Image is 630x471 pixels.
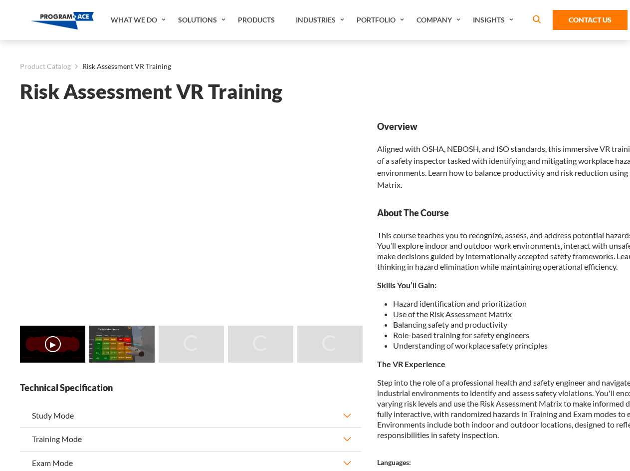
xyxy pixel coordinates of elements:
iframe: Risk Assessment VR Training - Video 0 [20,120,361,313]
button: ▶ [45,336,61,352]
img: Risk Assessment VR Training - Preview 1 [89,326,155,363]
a: Contact Us [553,10,628,30]
img: Risk Assessment VR Training - Video 0 [20,326,85,363]
button: Study Mode [20,404,361,427]
img: Program-Ace [31,12,94,29]
strong: Languages: [377,458,411,467]
li: Risk Assessment VR Training [71,60,171,73]
button: Training Mode [20,428,361,451]
a: Product Catalog [20,60,71,73]
strong: Technical Specification [20,382,361,394]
